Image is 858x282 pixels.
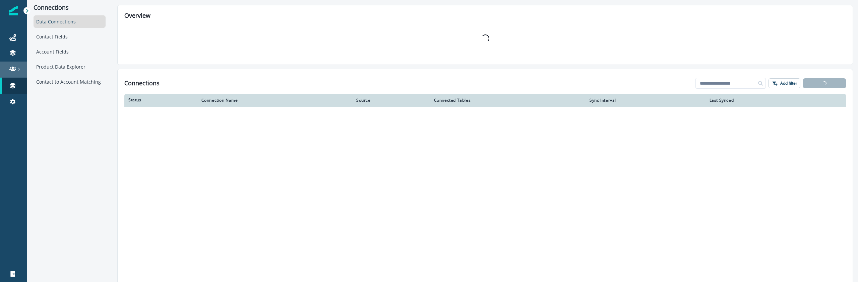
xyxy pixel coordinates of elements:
[34,45,106,58] div: Account Fields
[9,6,18,15] img: Inflection
[434,98,582,103] div: Connected Tables
[356,98,426,103] div: Source
[34,15,106,28] div: Data Connections
[34,76,106,88] div: Contact to Account Matching
[806,83,843,88] p: Add new connection
[34,30,106,43] div: Contact Fields
[201,98,348,103] div: Connection Name
[124,12,846,19] h2: Overview
[769,78,800,88] button: Add filter
[34,61,106,73] div: Product Data Explorer
[710,98,814,103] div: Last Synced
[128,97,193,103] div: Status
[780,81,797,86] p: Add filter
[590,98,701,103] div: Sync Interval
[34,4,106,11] p: Connections
[124,80,160,87] h1: Connections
